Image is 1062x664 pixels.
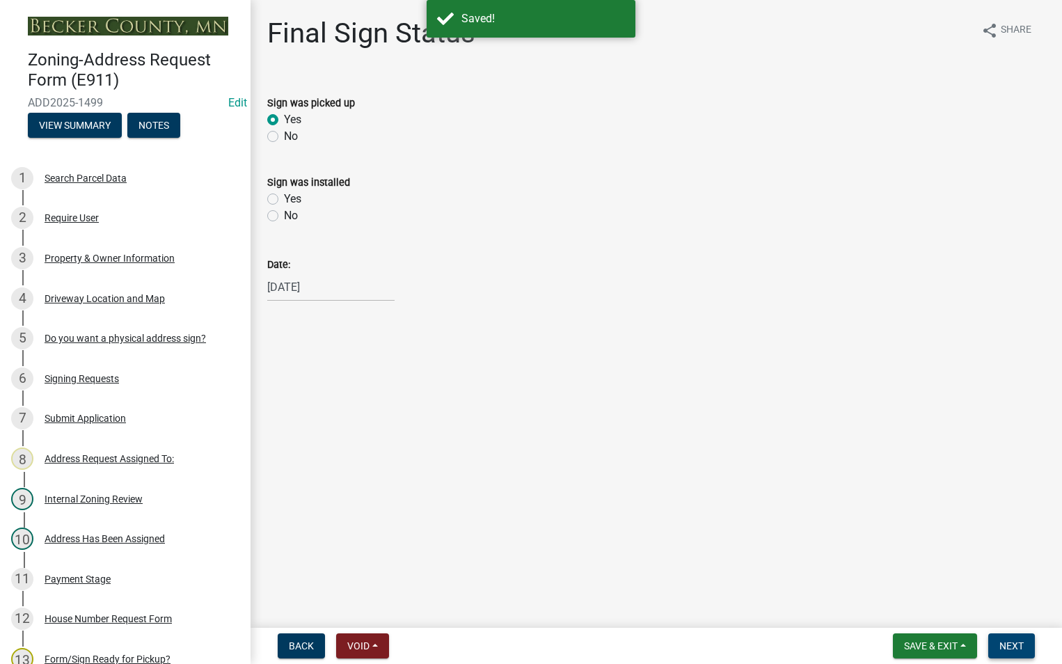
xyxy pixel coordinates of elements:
i: share [981,22,998,39]
label: No [284,207,298,224]
div: Address Has Been Assigned [45,534,165,544]
div: 4 [11,287,33,310]
label: Yes [284,111,301,128]
div: 1 [11,167,33,189]
div: Search Parcel Data [45,173,127,183]
img: Becker County, Minnesota [28,17,228,35]
span: ADD2025-1499 [28,96,223,109]
div: Form/Sign Ready for Pickup? [45,654,171,664]
div: Do you want a physical address sign? [45,333,206,343]
div: 3 [11,247,33,269]
h1: Final Sign Status [267,17,475,50]
wm-modal-confirm: Edit Application Number [228,96,247,109]
a: Edit [228,96,247,109]
div: Signing Requests [45,374,119,384]
div: 6 [11,367,33,390]
label: Yes [284,191,301,207]
div: 2 [11,207,33,229]
div: Internal Zoning Review [45,494,143,504]
div: Address Request Assigned To: [45,454,174,464]
span: Back [289,640,314,651]
label: Sign was installed [267,178,350,188]
button: Save & Exit [893,633,977,658]
h4: Zoning-Address Request Form (E911) [28,50,239,90]
span: Void [347,640,370,651]
button: Void [336,633,389,658]
label: Sign was picked up [267,99,355,109]
button: Back [278,633,325,658]
div: 11 [11,568,33,590]
div: 7 [11,407,33,429]
input: mm/dd/yyyy [267,273,395,301]
div: 9 [11,488,33,510]
button: shareShare [970,17,1043,44]
button: Next [988,633,1035,658]
div: Property & Owner Information [45,253,175,263]
div: Submit Application [45,413,126,423]
button: Notes [127,113,180,138]
div: Saved! [461,10,625,27]
div: 12 [11,608,33,630]
label: Date: [267,260,290,270]
div: 8 [11,448,33,470]
span: Next [999,640,1024,651]
div: 5 [11,327,33,349]
span: Share [1001,22,1031,39]
div: Require User [45,213,99,223]
div: House Number Request Form [45,614,172,624]
div: Driveway Location and Map [45,294,165,303]
wm-modal-confirm: Summary [28,120,122,132]
span: Save & Exit [904,640,958,651]
button: View Summary [28,113,122,138]
div: 10 [11,528,33,550]
label: No [284,128,298,145]
div: Payment Stage [45,574,111,584]
wm-modal-confirm: Notes [127,120,180,132]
